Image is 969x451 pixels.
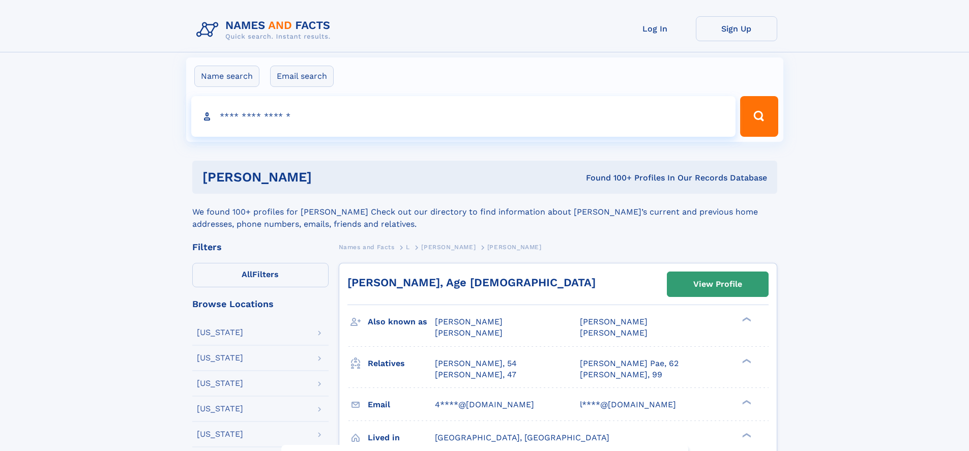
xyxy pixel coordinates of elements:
[347,276,596,289] a: [PERSON_NAME], Age [DEMOGRAPHIC_DATA]
[339,240,395,253] a: Names and Facts
[449,172,767,184] div: Found 100+ Profiles In Our Records Database
[487,244,542,251] span: [PERSON_NAME]
[740,399,752,405] div: ❯
[368,313,435,330] h3: Also known as
[435,369,516,380] a: [PERSON_NAME], 47
[192,299,329,309] div: Browse Locations
[580,328,648,338] span: [PERSON_NAME]
[192,243,329,252] div: Filters
[191,96,736,137] input: search input
[194,66,259,87] label: Name search
[421,244,476,251] span: [PERSON_NAME]
[435,433,609,442] span: [GEOGRAPHIC_DATA], [GEOGRAPHIC_DATA]
[667,272,768,296] a: View Profile
[696,16,777,41] a: Sign Up
[368,396,435,413] h3: Email
[693,273,742,296] div: View Profile
[242,269,252,279] span: All
[580,317,648,326] span: [PERSON_NAME]
[740,432,752,438] div: ❯
[368,429,435,446] h3: Lived in
[197,379,243,387] div: [US_STATE]
[197,430,243,438] div: [US_STATE]
[368,355,435,372] h3: Relatives
[192,194,777,230] div: We found 100+ profiles for [PERSON_NAME] Check out our directory to find information about [PERSO...
[197,354,243,362] div: [US_STATE]
[435,317,503,326] span: [PERSON_NAME]
[740,96,778,137] button: Search Button
[740,357,752,364] div: ❯
[406,240,410,253] a: L
[192,16,339,44] img: Logo Names and Facts
[435,358,517,369] a: [PERSON_NAME], 54
[614,16,696,41] a: Log In
[197,328,243,337] div: [US_STATE]
[421,240,476,253] a: [PERSON_NAME]
[270,66,334,87] label: Email search
[197,405,243,413] div: [US_STATE]
[202,171,449,184] h1: [PERSON_NAME]
[406,244,410,251] span: L
[580,358,679,369] a: [PERSON_NAME] Pae, 62
[580,369,662,380] a: [PERSON_NAME], 99
[740,316,752,323] div: ❯
[435,328,503,338] span: [PERSON_NAME]
[192,263,329,287] label: Filters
